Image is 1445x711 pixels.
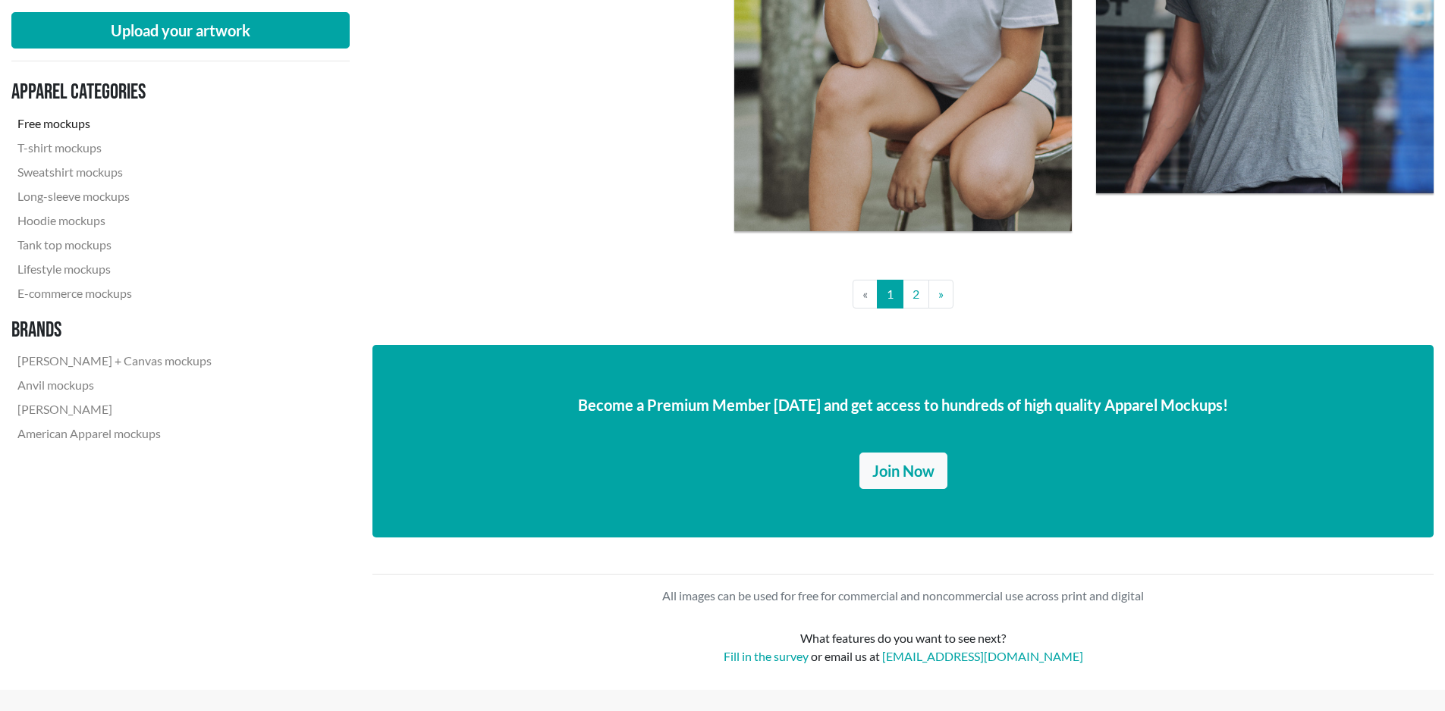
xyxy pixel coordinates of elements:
button: Upload your artwork [11,12,350,49]
h3: Apparel categories [11,80,218,105]
a: 2 [903,280,929,309]
a: [EMAIL_ADDRESS][DOMAIN_NAME] [882,649,1083,663]
a: Join Now [859,453,947,489]
a: American Apparel mockups [11,421,218,446]
a: 1 [877,280,903,309]
a: [PERSON_NAME] [11,397,218,421]
p: All images can be used for free for commercial and noncommercial use across print and digital [372,587,1434,605]
a: [PERSON_NAME] + Canvas mockups [11,349,218,373]
div: What features do you want to see next? or email us at [471,629,1336,666]
h3: Brands [11,318,218,343]
a: Lifestyle mockups [11,257,218,281]
a: E-commerce mockups [11,281,218,305]
a: Long-sleeve mockups [11,184,218,208]
a: Free mockups [11,111,218,136]
span: » [938,287,944,301]
a: T-shirt mockups [11,136,218,160]
a: Sweatshirt mockups [11,160,218,184]
a: Tank top mockups [11,233,218,257]
a: Fill in the survey [724,649,809,663]
a: Hoodie mockups [11,208,218,233]
a: Anvil mockups [11,373,218,397]
p: Become a Premium Member [DATE] and get access to hundreds of high quality Apparel Mockups! [397,393,1409,416]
